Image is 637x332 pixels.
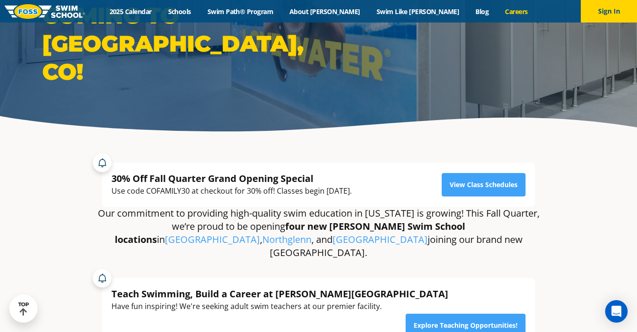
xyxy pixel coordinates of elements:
[605,300,628,323] div: Open Intercom Messenger
[165,233,260,246] a: [GEOGRAPHIC_DATA]
[467,7,497,16] a: Blog
[368,7,467,16] a: Swim Like [PERSON_NAME]
[111,287,448,300] div: Teach Swimming, Build a Career at [PERSON_NAME][GEOGRAPHIC_DATA]
[115,220,466,246] strong: four new [PERSON_NAME] Swim School locations
[281,7,369,16] a: About [PERSON_NAME]
[97,207,540,259] p: Our commitment to providing high-quality swim education in [US_STATE] is growing! This Fall Quart...
[111,185,352,197] div: Use code COFAMILY30 at checkout for 30% off! Classes begin [DATE].
[160,7,199,16] a: Schools
[101,7,160,16] a: 2025 Calendar
[497,7,536,16] a: Careers
[199,7,281,16] a: Swim Path® Program
[18,302,29,316] div: TOP
[262,233,311,246] a: Northglenn
[5,4,85,19] img: FOSS Swim School Logo
[111,300,448,313] div: Have fun inspiring! We're seeking adult swim teachers at our premier facility.
[442,173,526,196] a: View Class Schedules
[333,233,428,246] a: [GEOGRAPHIC_DATA]
[111,172,352,185] div: 30% Off Fall Quarter Grand Opening Special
